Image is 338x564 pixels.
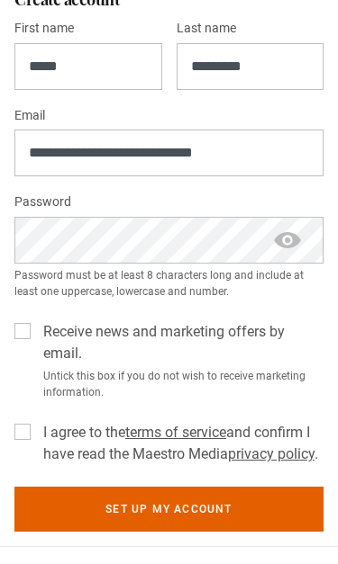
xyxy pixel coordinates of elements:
[14,105,45,127] label: Email
[36,321,324,364] label: Receive news and marketing offers by email.
[36,368,324,400] small: Untick this box if you do not wish to receive marketing information.
[14,267,324,300] small: Password must be at least 8 characters long and include at least one uppercase, lowercase and num...
[228,445,315,462] a: privacy policy
[251,217,324,264] span: show password
[177,18,236,40] label: Last name
[14,192,71,213] label: Password
[36,422,324,465] label: I agree to the and confirm I have read the Maestro Media .
[14,487,324,532] button: Set up my account
[14,18,74,40] label: First name
[125,424,226,441] a: terms of service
